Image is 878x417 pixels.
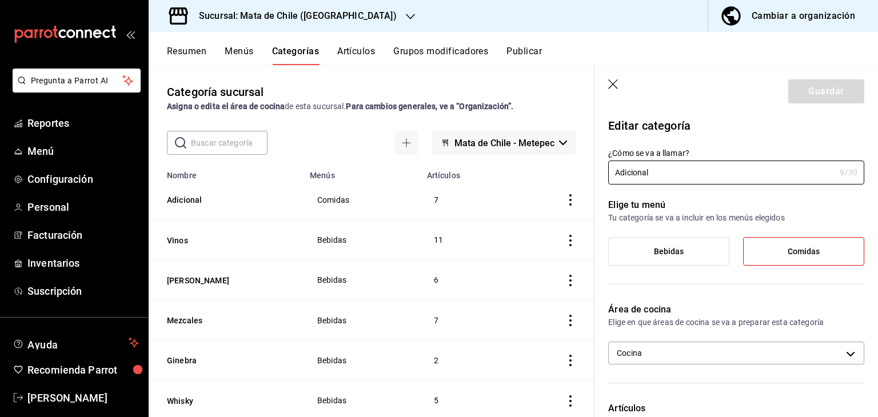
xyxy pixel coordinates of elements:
[420,180,511,220] td: 7
[346,102,513,111] strong: Para cambios generales, ve a “Organización”.
[27,199,139,215] span: Personal
[27,390,139,406] span: [PERSON_NAME]
[167,235,281,246] button: Vinos
[608,342,864,364] div: Cocina
[317,356,406,364] span: Bebidas
[565,275,576,286] button: actions
[303,164,420,180] th: Menús
[608,212,864,223] p: Tu categoría se va a incluir en los menús elegidos
[27,143,139,159] span: Menú
[317,316,406,324] span: Bebidas
[788,247,820,256] span: Comidas
[272,46,320,65] button: Categorías
[167,194,281,206] button: Adicional
[420,220,511,260] td: 11
[393,46,488,65] button: Grupos modificadores
[149,164,303,180] th: Nombre
[608,117,864,134] p: Editar categoría
[454,138,554,149] span: Mata de Chile - Metepec
[420,340,511,380] td: 2
[27,283,139,299] span: Suscripción
[225,46,253,65] button: Menús
[27,227,139,243] span: Facturación
[13,69,141,93] button: Pregunta a Parrot AI
[608,149,864,157] label: ¿Cómo se va a llamar?
[167,83,264,101] div: Categoría sucursal
[752,8,855,24] div: Cambiar a organización
[565,194,576,206] button: actions
[420,164,511,180] th: Artículos
[167,355,281,366] button: Ginebra
[840,167,857,178] div: 9 /30
[432,131,576,155] button: Mata de Chile - Metepec
[608,402,864,415] p: Artículos
[167,315,281,326] button: Mezcales
[167,101,576,113] div: de esta sucursal.
[420,260,511,300] td: 6
[27,115,139,131] span: Reportes
[420,300,511,340] td: 7
[608,198,864,212] p: Elige tu menú
[27,171,139,187] span: Configuración
[317,396,406,404] span: Bebidas
[317,276,406,284] span: Bebidas
[337,46,375,65] button: Artículos
[191,131,268,154] input: Buscar categoría
[608,316,864,328] p: Elige en que áreas de cocina se va a preparar esta categoría
[27,255,139,271] span: Inventarios
[27,336,124,350] span: Ayuda
[31,75,123,87] span: Pregunta a Parrot AI
[608,303,864,316] p: Área de cocina
[506,46,542,65] button: Publicar
[317,236,406,244] span: Bebidas
[126,30,135,39] button: open_drawer_menu
[565,235,576,246] button: actions
[167,46,206,65] button: Resumen
[565,315,576,326] button: actions
[167,46,878,65] div: navigation tabs
[565,395,576,407] button: actions
[190,9,397,23] h3: Sucursal: Mata de Chile ([GEOGRAPHIC_DATA])
[654,247,684,256] span: Bebidas
[565,355,576,366] button: actions
[8,83,141,95] a: Pregunta a Parrot AI
[167,275,281,286] button: [PERSON_NAME]
[27,362,139,378] span: Recomienda Parrot
[317,196,406,204] span: Comidas
[167,395,281,407] button: Whisky
[167,102,285,111] strong: Asigna o edita el área de cocina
